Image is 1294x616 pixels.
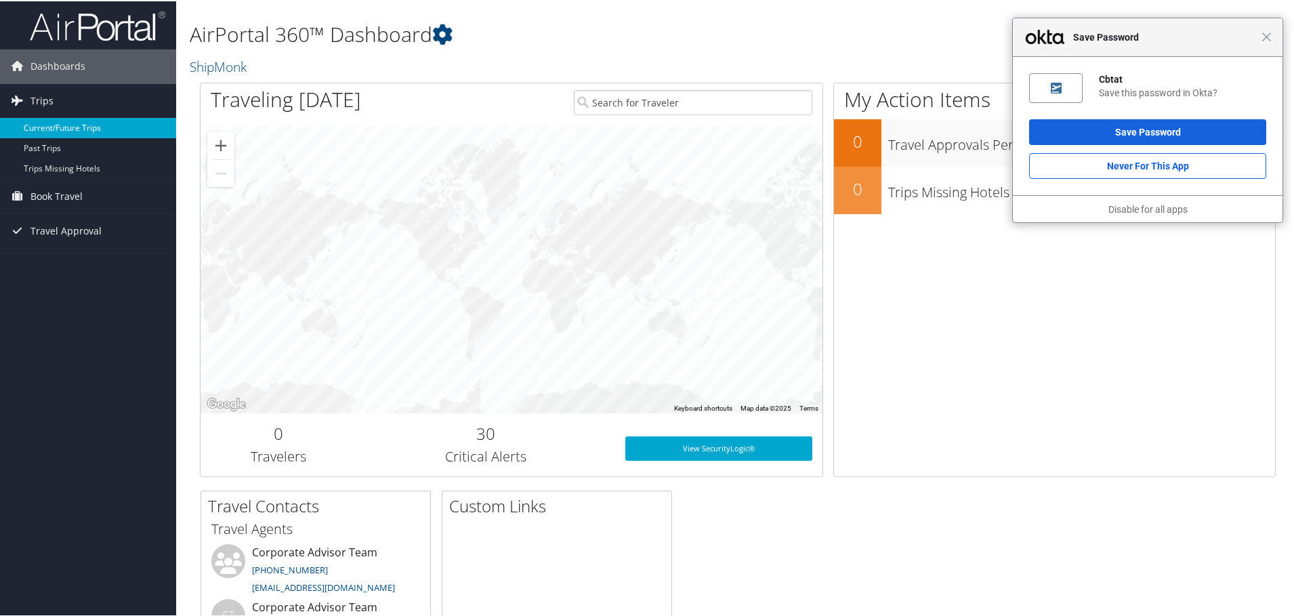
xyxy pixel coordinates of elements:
span: Trips [30,83,54,117]
button: Save Password [1029,118,1266,144]
div: Save this password in Okta? [1099,85,1266,98]
img: Google [204,394,249,412]
h2: 30 [367,421,606,444]
div: Cbtat [1099,72,1266,84]
h3: Trips Missing Hotels [888,175,1275,201]
span: Save Password [1066,28,1261,44]
h2: 0 [834,176,881,199]
button: Keyboard shortcuts [674,403,732,412]
a: ShipMonk [190,56,250,75]
h2: Travel Contacts [208,493,430,516]
h3: Travel Agents [211,518,420,537]
button: Never for this App [1029,152,1266,178]
a: [PHONE_NUMBER] [252,562,328,575]
img: 9IrUADAAAABklEQVQDAMp15y9HRpfFAAAAAElFTkSuQmCC [1051,81,1062,92]
a: 0Trips Missing Hotels [834,165,1275,213]
a: Open this area in Google Maps (opens a new window) [204,394,249,412]
h2: 0 [834,129,881,152]
span: Dashboards [30,48,85,82]
a: Disable for all apps [1108,203,1188,213]
h1: Traveling [DATE] [211,84,361,112]
img: airportal-logo.png [30,9,165,41]
a: [EMAIL_ADDRESS][DOMAIN_NAME] [252,580,395,592]
button: Zoom in [207,131,234,158]
h3: Travelers [211,446,346,465]
a: View SecurityLogic® [625,435,812,459]
h2: 0 [211,421,346,444]
button: Zoom out [207,159,234,186]
a: [PERSON_NAME] [1179,7,1286,47]
h3: Critical Alerts [367,446,606,465]
h2: Custom Links [449,493,671,516]
a: Terms (opens in new tab) [799,403,818,411]
h1: My Action Items [834,84,1275,112]
li: Corporate Advisor Team [205,543,427,598]
span: Close [1261,30,1272,41]
span: Book Travel [30,178,83,212]
a: 0Travel Approvals Pending (Advisor Booked) [834,118,1275,165]
span: Map data ©2025 [740,403,791,411]
h3: Travel Approvals Pending (Advisor Booked) [888,127,1275,153]
span: Travel Approval [30,213,102,247]
h1: AirPortal 360™ Dashboard [190,19,921,47]
input: Search for Traveler [574,89,813,114]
